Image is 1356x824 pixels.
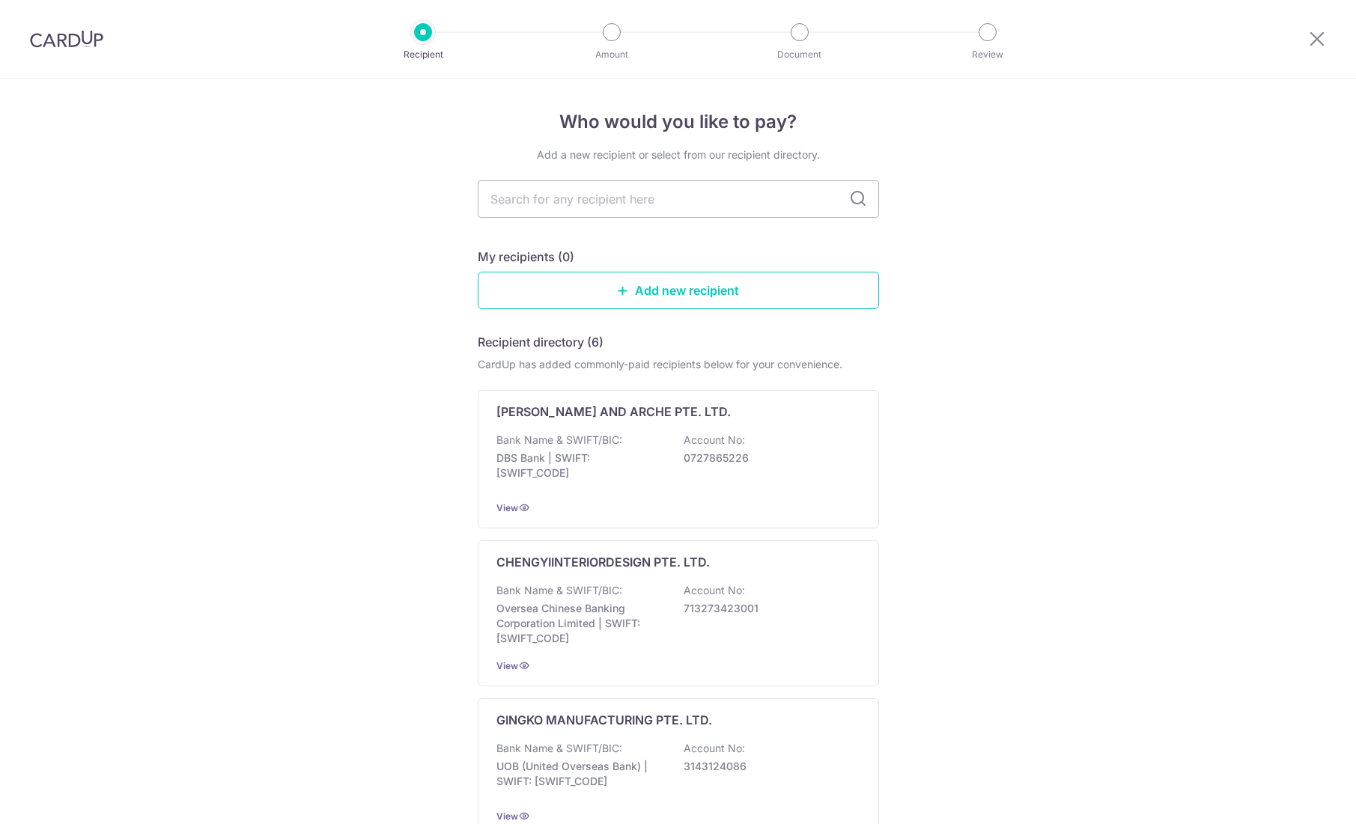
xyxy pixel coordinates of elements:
[496,451,664,480] p: DBS Bank | SWIFT: [SWIFT_CODE]
[478,180,879,218] input: Search for any recipient here
[496,759,664,789] p: UOB (United Overseas Bank) | SWIFT: [SWIFT_CODE]
[496,583,622,598] p: Bank Name & SWIFT/BIC:
[496,741,622,756] p: Bank Name & SWIFT/BIC:
[684,759,851,774] p: 3143124086
[496,711,712,729] p: GINGKO MANUFACTURING PTE. LTD.
[478,272,879,309] a: Add new recipient
[368,47,478,62] p: Recipient
[478,248,574,266] h5: My recipients (0)
[684,583,745,598] p: Account No:
[684,451,851,466] p: 0727865226
[30,30,103,48] img: CardUp
[478,109,879,135] h4: Who would you like to pay?
[496,502,518,513] a: View
[496,433,622,448] p: Bank Name & SWIFT/BIC:
[496,601,664,646] p: Oversea Chinese Banking Corporation Limited | SWIFT: [SWIFT_CODE]
[496,553,710,571] p: CHENGYIINTERIORDESIGN PTE. LTD.
[744,47,855,62] p: Document
[932,47,1043,62] p: Review
[478,147,879,162] div: Add a new recipient or select from our recipient directory.
[684,601,851,616] p: 713273423001
[496,811,518,822] a: View
[684,433,745,448] p: Account No:
[556,47,667,62] p: Amount
[478,357,879,372] div: CardUp has added commonly-paid recipients below for your convenience.
[496,403,731,421] p: [PERSON_NAME] AND ARCHE PTE. LTD.
[1259,779,1341,817] iframe: Opens a widget where you can find more information
[496,660,518,671] a: View
[478,333,603,351] h5: Recipient directory (6)
[684,741,745,756] p: Account No:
